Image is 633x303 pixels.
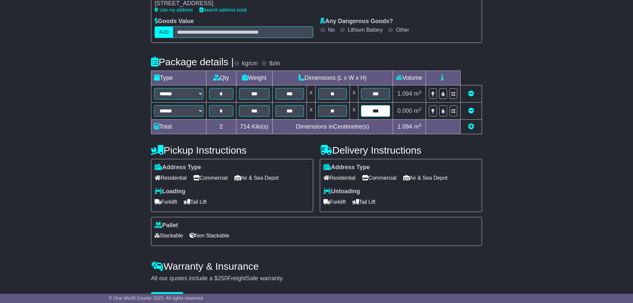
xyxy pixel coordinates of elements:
[414,107,421,114] span: m
[155,230,183,241] span: Stackable
[362,173,396,183] span: Commercial
[242,60,258,67] label: kg/cm
[151,145,313,156] h4: Pickup Instructions
[323,197,346,207] span: Forklift
[151,261,482,272] h4: Warranty & Insurance
[403,173,448,183] span: Air & Sea Depot
[151,120,206,134] td: Total
[155,197,177,207] span: Forklift
[269,60,280,67] label: lb/in
[307,103,316,120] td: x
[393,71,426,85] td: Volume
[323,188,360,195] label: Unloading
[155,164,201,171] label: Address Type
[352,197,376,207] span: Tail Lift
[350,85,358,103] td: x
[307,85,316,103] td: x
[236,71,272,85] td: Weight
[419,107,421,112] sup: 3
[328,27,335,33] label: No
[190,230,229,241] span: Non Stackable
[350,103,358,120] td: x
[419,90,421,95] sup: 3
[414,90,421,97] span: m
[155,26,173,38] label: AUD
[414,123,421,130] span: m
[206,120,236,134] td: 2
[184,197,207,207] span: Tail Lift
[272,120,393,134] td: Dimensions in Centimetre(s)
[396,27,409,33] label: Other
[468,107,474,114] a: Remove this item
[155,7,193,13] a: Use my address
[151,56,234,67] h4: Package details |
[419,123,421,128] sup: 3
[206,71,236,85] td: Qty
[151,71,206,85] td: Type
[155,188,185,195] label: Loading
[218,275,227,282] span: 250
[397,123,412,130] span: 1.094
[234,173,279,183] span: Air & Sea Depot
[155,18,194,25] label: Goods Value
[348,27,383,33] label: Lithium Battery
[320,145,482,156] h4: Delivery Instructions
[155,173,187,183] span: Residential
[397,90,412,97] span: 1.094
[272,71,393,85] td: Dimensions (L x W x H)
[193,173,227,183] span: Commercial
[236,120,272,134] td: Kilo(s)
[468,90,474,97] a: Remove this item
[109,295,204,301] span: © One World Courier 2025. All rights reserved.
[320,18,393,25] label: Any Dangerous Goods?
[323,173,355,183] span: Residential
[468,123,474,130] a: Add new item
[397,107,412,114] span: 0.000
[155,222,178,229] label: Pallet
[323,164,370,171] label: Address Type
[240,123,250,130] span: 714
[199,7,247,13] a: Search address book
[151,275,482,282] div: All our quotes include a $ FreightSafe warranty.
